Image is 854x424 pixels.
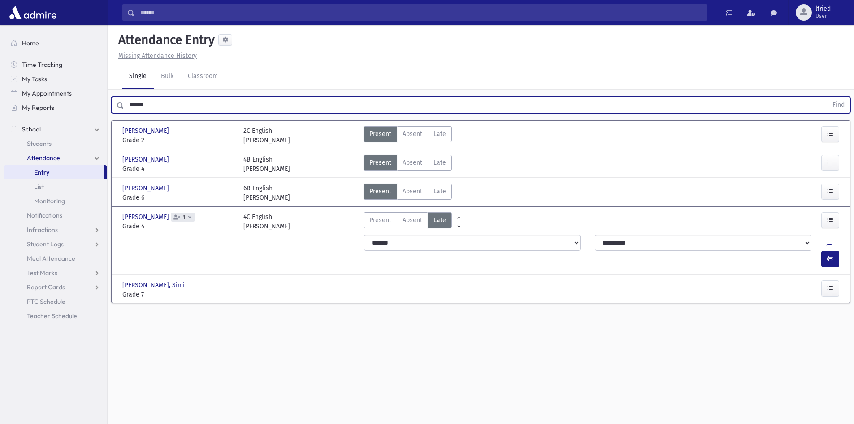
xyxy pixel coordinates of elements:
[364,126,452,145] div: AttTypes
[27,154,60,162] span: Attendance
[434,187,446,196] span: Late
[4,223,107,237] a: Infractions
[27,240,64,248] span: Student Logs
[122,155,171,164] span: [PERSON_NAME]
[34,183,44,191] span: List
[4,151,107,165] a: Attendance
[243,155,290,174] div: 4B English [PERSON_NAME]
[22,39,39,47] span: Home
[364,184,452,202] div: AttTypes
[364,212,452,231] div: AttTypes
[369,215,391,225] span: Present
[27,226,58,234] span: Infractions
[369,158,391,167] span: Present
[403,215,422,225] span: Absent
[122,290,234,299] span: Grade 7
[27,269,57,277] span: Test Marks
[4,179,107,194] a: List
[434,158,446,167] span: Late
[4,86,107,101] a: My Appointments
[434,129,446,139] span: Late
[364,155,452,174] div: AttTypes
[815,5,831,13] span: lfried
[34,197,65,205] span: Monitoring
[154,64,181,89] a: Bulk
[815,13,831,20] span: User
[403,187,422,196] span: Absent
[122,222,234,231] span: Grade 4
[4,251,107,266] a: Meal Attendance
[22,104,54,112] span: My Reports
[434,215,446,225] span: Late
[4,57,107,72] a: Time Tracking
[4,136,107,151] a: Students
[4,280,107,294] a: Report Cards
[122,193,234,202] span: Grade 6
[4,194,107,208] a: Monitoring
[118,52,197,60] u: Missing Attendance History
[22,61,62,69] span: Time Tracking
[4,36,107,50] a: Home
[27,140,52,148] span: Students
[34,168,49,176] span: Entry
[27,312,77,320] span: Teacher Schedule
[243,126,290,145] div: 2C English [PERSON_NAME]
[22,125,41,133] span: School
[369,129,391,139] span: Present
[135,4,707,21] input: Search
[243,184,290,202] div: 6B English [PERSON_NAME]
[22,75,47,83] span: My Tasks
[4,266,107,280] a: Test Marks
[827,97,850,113] button: Find
[122,136,234,145] span: Grade 2
[243,212,290,231] div: 4C English [PERSON_NAME]
[122,212,171,222] span: [PERSON_NAME]
[22,89,72,97] span: My Appointments
[4,208,107,223] a: Notifications
[403,129,422,139] span: Absent
[7,4,59,22] img: AdmirePro
[4,237,107,251] a: Student Logs
[4,309,107,323] a: Teacher Schedule
[181,214,187,220] span: 1
[27,297,65,306] span: PTC Schedule
[27,254,75,262] span: Meal Attendance
[27,283,65,291] span: Report Cards
[4,122,107,136] a: School
[27,211,62,219] span: Notifications
[181,64,225,89] a: Classroom
[122,64,154,89] a: Single
[122,164,234,174] span: Grade 4
[122,126,171,136] span: [PERSON_NAME]
[369,187,391,196] span: Present
[4,72,107,86] a: My Tasks
[122,280,186,290] span: [PERSON_NAME], Simi
[115,32,215,48] h5: Attendance Entry
[115,52,197,60] a: Missing Attendance History
[122,184,171,193] span: [PERSON_NAME]
[4,294,107,309] a: PTC Schedule
[4,101,107,115] a: My Reports
[403,158,422,167] span: Absent
[4,165,104,179] a: Entry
